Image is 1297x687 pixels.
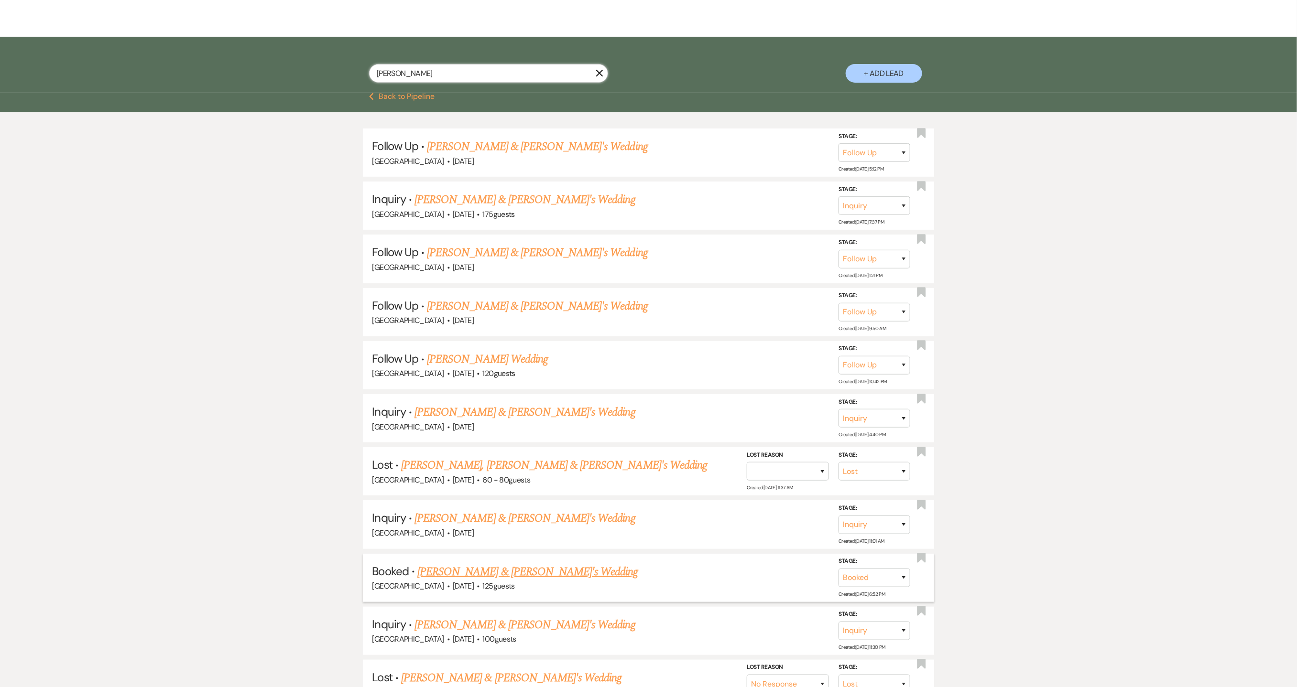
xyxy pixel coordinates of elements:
[839,272,882,278] span: Created: [DATE] 1:21 PM
[839,644,885,650] span: Created: [DATE] 11:30 PM
[839,556,910,567] label: Stage:
[839,431,885,438] span: Created: [DATE] 4:40 PM
[372,634,444,644] span: [GEOGRAPHIC_DATA]
[372,404,406,419] span: Inquiry
[839,450,910,461] label: Stage:
[839,166,883,172] span: Created: [DATE] 5:12 PM
[414,510,635,527] a: [PERSON_NAME] & [PERSON_NAME]'s Wedding
[453,262,474,272] span: [DATE]
[372,245,418,259] span: Follow Up
[483,581,515,591] span: 125 guests
[839,237,910,248] label: Stage:
[839,343,910,354] label: Stage:
[839,290,910,301] label: Stage:
[747,450,829,461] label: Lost Reason
[417,563,638,580] a: [PERSON_NAME] & [PERSON_NAME]'s Wedding
[372,351,418,366] span: Follow Up
[453,475,474,485] span: [DATE]
[453,368,474,378] span: [DATE]
[372,368,444,378] span: [GEOGRAPHIC_DATA]
[839,503,910,514] label: Stage:
[453,209,474,219] span: [DATE]
[483,368,515,378] span: 120 guests
[483,475,531,485] span: 60 - 80 guests
[453,528,474,538] span: [DATE]
[401,457,707,474] a: [PERSON_NAME], [PERSON_NAME] & [PERSON_NAME]'s Wedding
[427,298,648,315] a: [PERSON_NAME] & [PERSON_NAME]'s Wedding
[414,191,635,208] a: [PERSON_NAME] & [PERSON_NAME]'s Wedding
[839,609,910,620] label: Stage:
[372,156,444,166] span: [GEOGRAPHIC_DATA]
[372,298,418,313] span: Follow Up
[839,378,886,385] span: Created: [DATE] 10:42 PM
[369,64,608,83] input: Search by name, event date, email address or phone number
[372,475,444,485] span: [GEOGRAPHIC_DATA]
[372,670,392,685] span: Lost
[453,156,474,166] span: [DATE]
[839,662,910,673] label: Stage:
[839,537,884,544] span: Created: [DATE] 11:01 AM
[427,138,648,155] a: [PERSON_NAME] & [PERSON_NAME]'s Wedding
[372,528,444,538] span: [GEOGRAPHIC_DATA]
[427,244,648,261] a: [PERSON_NAME] & [PERSON_NAME]'s Wedding
[453,422,474,432] span: [DATE]
[747,484,793,491] span: Created: [DATE] 11:37 AM
[427,351,548,368] a: [PERSON_NAME] Wedding
[839,184,910,195] label: Stage:
[372,315,444,325] span: [GEOGRAPHIC_DATA]
[372,139,418,153] span: Follow Up
[453,315,474,325] span: [DATE]
[372,422,444,432] span: [GEOGRAPHIC_DATA]
[747,662,829,673] label: Lost Reason
[839,397,910,407] label: Stage:
[372,262,444,272] span: [GEOGRAPHIC_DATA]
[401,669,622,687] a: [PERSON_NAME] & [PERSON_NAME]'s Wedding
[372,457,392,472] span: Lost
[839,219,884,225] span: Created: [DATE] 7:37 PM
[369,93,435,100] button: Back to Pipeline
[372,209,444,219] span: [GEOGRAPHIC_DATA]
[483,209,515,219] span: 175 guests
[372,510,406,525] span: Inquiry
[414,616,635,633] a: [PERSON_NAME] & [PERSON_NAME]'s Wedding
[372,564,409,579] span: Booked
[372,617,406,632] span: Inquiry
[846,64,922,83] button: + Add Lead
[372,581,444,591] span: [GEOGRAPHIC_DATA]
[414,404,635,421] a: [PERSON_NAME] & [PERSON_NAME]'s Wedding
[453,634,474,644] span: [DATE]
[839,325,886,332] span: Created: [DATE] 9:50 AM
[839,131,910,142] label: Stage:
[839,591,885,597] span: Created: [DATE] 6:52 PM
[483,634,516,644] span: 100 guests
[372,192,406,206] span: Inquiry
[453,581,474,591] span: [DATE]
